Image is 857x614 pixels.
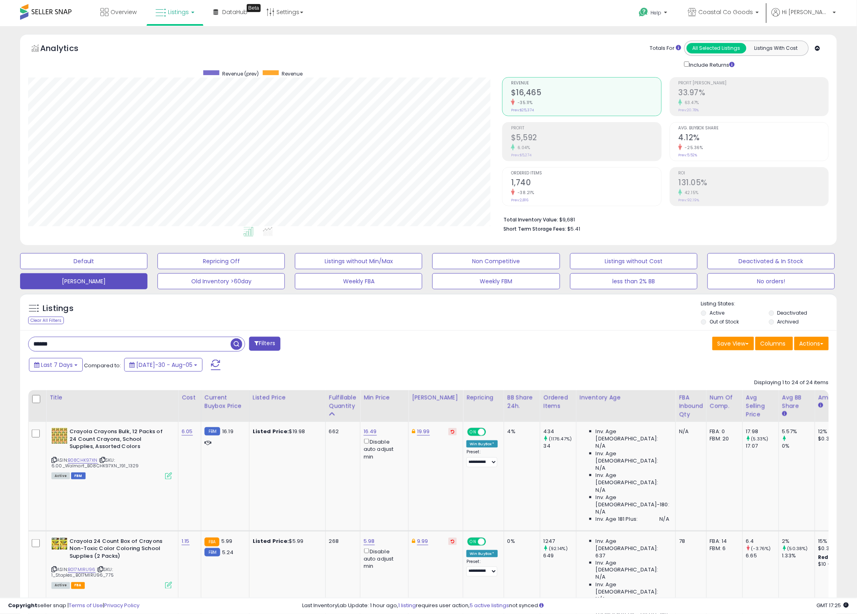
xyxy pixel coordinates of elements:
span: Inv. Age [DEMOGRAPHIC_DATA]: [596,450,669,465]
small: Prev: 20.78% [679,108,699,113]
div: Repricing [466,393,501,402]
div: Totals For [650,45,681,52]
div: FBM: 20 [710,435,736,442]
button: Non Competitive [432,253,560,269]
span: OFF [485,429,498,436]
button: Columns [755,337,793,350]
small: -38.21% [515,190,534,196]
button: Old Inventory >60day [157,273,285,289]
span: ON [468,429,478,436]
div: Title [49,393,175,402]
div: 649 [544,552,576,559]
b: Crayola 24 Count Box of Crayons Non-Toxic Color Coloring School Supplies (2 Packs) [70,538,167,562]
div: Win BuyBox * [466,550,498,557]
div: Avg BB Share [782,393,812,410]
span: FBM [71,473,86,479]
div: 662 [329,428,354,435]
label: Deactivated [777,309,808,316]
a: Hi [PERSON_NAME] [772,8,836,26]
small: Prev: 92.19% [679,198,700,203]
span: All listings currently available for purchase on Amazon [51,473,70,479]
div: 434 [544,428,576,435]
span: Profit [511,126,661,131]
span: | SKU: 6.00_Walmart_B08CHK97XN_191_1329 [51,457,139,469]
span: Compared to: [84,362,121,369]
small: Prev: 5.52% [679,153,697,158]
button: [PERSON_NAME] [20,273,147,289]
span: N/A [596,508,605,516]
span: Inv. Age [DEMOGRAPHIC_DATA]: [596,538,669,552]
small: FBM [205,427,220,436]
small: (-3.76%) [751,545,771,552]
div: Ordered Items [544,393,573,410]
div: Cost [182,393,198,402]
span: Inv. Age [DEMOGRAPHIC_DATA]: [596,472,669,486]
small: (1176.47%) [549,436,572,442]
div: 5.57% [782,428,815,435]
div: Clear All Filters [28,317,64,324]
p: Listing States: [701,300,837,308]
span: 16.19 [222,428,233,435]
div: ASIN: [51,538,172,588]
span: [DATE]-30 - Aug-05 [136,361,192,369]
a: 1 listing [399,602,416,610]
a: Privacy Policy [104,602,139,610]
h2: 33.97% [679,88,828,99]
span: Inv. Age 181 Plus: [596,516,638,523]
span: Listings [168,8,189,16]
span: Avg. Buybox Share [679,126,828,131]
div: 6.4 [746,538,779,545]
button: Repricing Off [157,253,285,269]
div: Preset: [466,449,498,467]
span: DataHub [222,8,247,16]
small: Amazon Fees. [818,402,823,409]
h5: Listings [43,303,74,314]
div: $5.99 [253,538,319,545]
button: Filters [249,337,280,351]
i: Revert to store-level Dynamic Max Price [451,430,454,434]
h2: $16,465 [511,88,661,99]
button: Save View [712,337,754,350]
div: 78 [679,538,700,545]
span: Inv. Age [DEMOGRAPHIC_DATA]: [596,581,669,596]
a: Help [633,1,675,26]
button: Listings With Cost [746,43,806,53]
span: Profit [PERSON_NAME] [679,81,828,86]
span: ROI [679,171,828,176]
small: (5.33%) [751,436,769,442]
small: 6.04% [515,145,530,151]
h2: 131.05% [679,178,828,189]
h2: 4.12% [679,133,828,144]
div: BB Share 24h. [507,393,537,410]
div: Min Price [364,393,405,402]
div: 2% [782,538,815,545]
div: Fulfillable Quantity [329,393,357,410]
span: N/A [660,516,669,523]
label: Active [710,309,724,316]
span: OFF [485,538,498,545]
span: N/A [596,442,605,450]
a: 6.05 [182,428,193,436]
small: (50.38%) [787,545,808,552]
a: 9.99 [417,537,428,545]
h5: Analytics [40,43,94,56]
div: N/A [679,428,700,435]
span: All listings currently available for purchase on Amazon [51,582,70,589]
h2: $5,592 [511,133,661,144]
b: Listed Price: [253,537,289,545]
div: Include Returns [678,60,745,69]
small: -25.36% [682,145,704,151]
small: FBM [205,548,220,557]
label: Out of Stock [710,318,739,325]
b: Short Term Storage Fees: [503,225,566,232]
span: Ordered Items [511,171,661,176]
small: -35.11% [515,100,533,106]
button: Weekly FBM [432,273,560,289]
span: Last 7 Days [41,361,73,369]
a: Terms of Use [69,602,103,610]
a: B017MIRU96 [68,566,96,573]
span: Overview [110,8,137,16]
div: Preset: [466,559,498,577]
div: Num of Comp. [710,393,739,410]
i: Get Help [639,7,649,17]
